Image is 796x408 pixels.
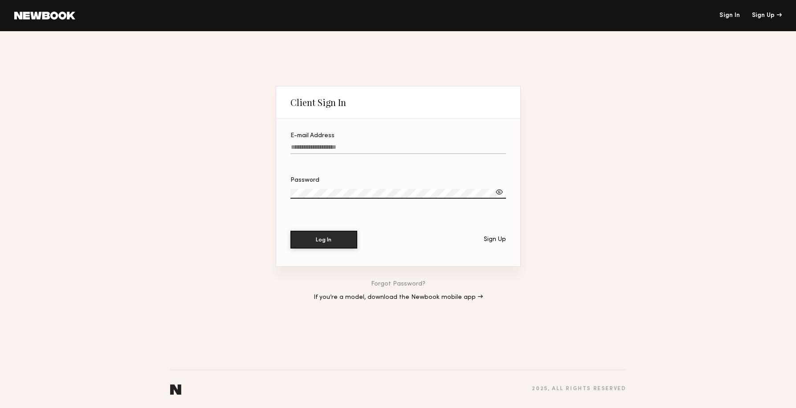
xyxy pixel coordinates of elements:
[290,144,506,154] input: E-mail Address
[290,189,506,199] input: Password
[290,133,506,139] div: E-mail Address
[752,12,782,19] div: Sign Up
[314,294,483,301] a: If you’re a model, download the Newbook mobile app →
[290,97,346,108] div: Client Sign In
[371,281,425,287] a: Forgot Password?
[532,386,626,392] div: 2025 , all rights reserved
[290,177,506,184] div: Password
[484,237,506,243] div: Sign Up
[719,12,740,19] a: Sign In
[290,231,357,249] button: Log In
